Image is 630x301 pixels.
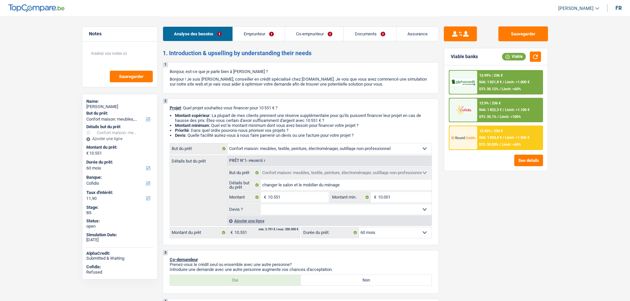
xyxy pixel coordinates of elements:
label: Devis ? [228,204,261,215]
span: NAI: 1 822,3 € [479,108,502,112]
label: Non [301,275,432,285]
a: Co-emprunteur [285,27,343,41]
div: Ajouter une ligne [227,216,432,226]
img: Record Credits [451,132,476,144]
span: Limit: >1.100 € [505,108,529,112]
div: Viable banks [451,54,478,59]
span: € [371,192,378,203]
span: NAI: 1 824,4 € [479,135,502,140]
label: Montant min. [330,192,371,203]
span: Limit: <60% [502,142,521,147]
h2: 1. Introduction & upselling by understanding their needs [163,50,439,57]
div: 12.9% | 236 € [479,101,501,105]
div: Prêt n°1 [228,159,267,163]
div: AlphaCredit: [86,251,153,256]
li: : Dans quel ordre pouvons-nous prioriser vos projets ? [175,128,432,133]
span: / [499,87,501,91]
div: [DATE] [86,237,153,243]
div: Submitted & Waiting [86,256,153,261]
strong: Priorité [175,128,189,133]
strong: Montant supérieur [175,113,210,118]
span: / [499,142,501,147]
label: Banque: [86,175,152,180]
span: € [86,151,89,156]
p: Bonjour, est-ce que je parle bien à [PERSON_NAME] ? [170,69,432,74]
span: Limit: >1.506 € [505,135,529,140]
div: open [86,224,153,229]
label: Durée du prêt: [302,227,359,238]
label: But du prêt: [86,111,152,116]
span: Co-demandeur [170,257,198,262]
span: / [503,135,504,140]
h5: Notes [89,31,151,37]
label: But du prêt [228,168,261,178]
span: / [503,80,504,84]
a: Analyse des besoins [163,27,232,41]
label: Montant du prêt: [86,145,152,150]
img: AlphaCredit [451,79,476,86]
div: 2 [163,99,168,104]
p: Prenez-vous le crédit seul ou ensemble avec une autre personne? [170,262,432,267]
div: 1 [163,62,168,67]
label: Oui [170,275,301,285]
span: / [503,108,504,112]
span: Sauvegarder [119,74,144,79]
div: Cofidis: [86,264,153,270]
li: : Quelle facilité auriez-vous à nous faire parvenir un devis ou une facture pour votre projet ? [175,133,432,138]
a: Assurance [397,27,439,41]
div: 3 [163,250,168,255]
div: 12.99% | 236 € [479,73,503,78]
div: Status: [86,218,153,224]
label: Taux d'intérêt: [86,190,152,195]
span: Devis [175,133,186,138]
span: Limit: >1.000 € [505,80,529,84]
label: Détails but du prêt [228,180,261,190]
div: Stage: [86,205,153,210]
label: Détails but du prêt [170,156,227,163]
a: [PERSON_NAME] [553,3,599,14]
div: [PERSON_NAME] [86,104,153,109]
span: Limit: <60% [502,87,521,91]
li: : La plupart de mes clients prennent une réserve supplémentaire pour qu'ils puissent financer leu... [175,113,432,123]
div: Refused [86,270,153,275]
div: Viable [502,53,526,60]
div: Name: [86,99,153,104]
button: Sauvegarder [110,71,153,82]
button: See details [514,155,543,166]
span: / [497,115,499,119]
span: NAI: 1 821,8 € [479,80,502,84]
button: Sauvegarder [498,26,548,41]
div: BS [86,210,153,215]
p: Introduire une demande avec une autre personne augmente vos chances d'acceptation. [170,267,432,272]
label: Montant du prêt [170,227,227,238]
div: fr [615,5,622,11]
span: DTI: 35.12% [479,87,498,91]
a: Emprunteur [233,27,285,41]
img: TopCompare Logo [8,4,64,12]
div: 12.45% | 234 € [479,129,503,133]
img: Cofidis [451,104,476,116]
span: DTI: 35.1% [479,115,496,119]
strong: Montant minimum [175,123,209,128]
label: Durée du prêt: [86,160,152,165]
span: Projet [170,105,181,110]
div: Ajouter une ligne [86,136,153,141]
label: Montant [228,192,261,203]
div: min: 3.701 € / max: 200.000 € [259,228,298,231]
span: Limit: <100% [500,115,521,119]
div: Simulation Date: [86,232,153,238]
span: € [227,227,234,238]
li: : Quel est le montant minimum dont vous avez besoin pour financer votre projet ? [175,123,432,128]
span: € [261,192,268,203]
a: Documents [344,27,396,41]
p: : Quel projet souhaitez-vous financer pour 10 551 € ? [170,105,432,110]
div: Détails but du prêt [86,124,153,130]
p: Bonjour ! Je suis [PERSON_NAME], conseiller en crédit spécialisé chez [DOMAIN_NAME]. Je vois que ... [170,77,432,87]
span: [PERSON_NAME] [558,6,594,11]
span: DTI: 35.03% [479,142,498,147]
label: But du prêt [170,143,228,154]
span: - Priorité 1 [247,159,266,163]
